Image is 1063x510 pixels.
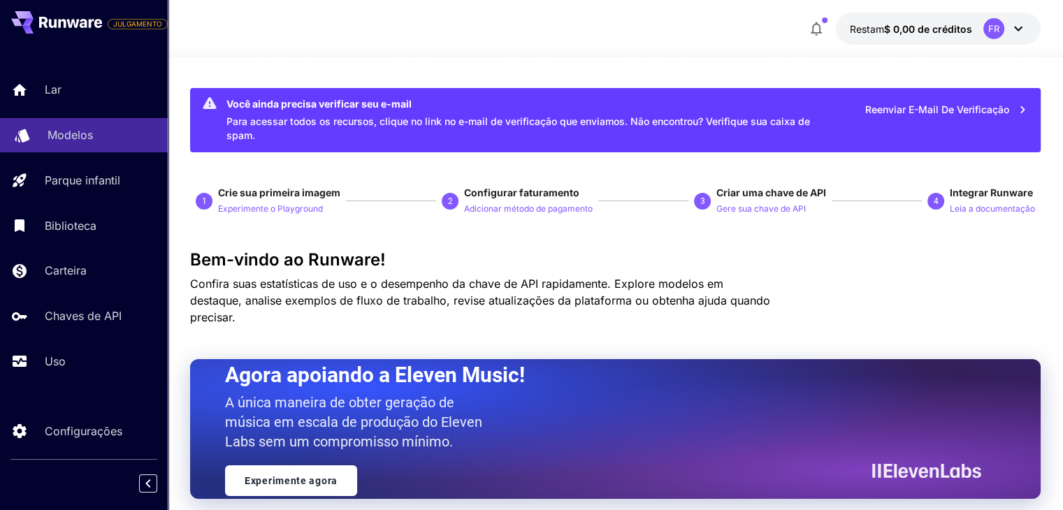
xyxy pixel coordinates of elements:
[190,249,386,270] font: Bem-vindo ao Runware!
[225,363,525,387] font: Agora apoiando a Eleven Music!
[988,23,999,34] font: FR
[139,474,157,493] button: Recolher barra lateral
[933,196,938,206] font: 4
[884,23,972,35] font: $ 0,00 de créditos
[113,20,162,28] font: JULGAMENTO
[218,200,323,217] button: Experimente o Playground
[45,263,87,277] font: Carteira
[464,203,593,214] font: Adicionar método de pagamento
[45,424,122,438] font: Configurações
[448,196,453,206] font: 2
[226,115,810,141] font: Para acessar todos os recursos, clique no link no e-mail de verificação que enviamos. Não encontr...
[950,200,1035,217] button: Leia a documentação
[202,196,207,206] font: 1
[150,471,168,496] div: Recolher barra lateral
[850,23,884,35] font: Restam
[225,465,357,496] a: Experimente agora
[716,203,806,214] font: Gere sua chave de API
[45,173,120,187] font: Parque infantil
[950,187,1033,198] font: Integrar Runware
[950,203,1035,214] font: Leia a documentação
[850,22,972,36] div: $ 0,00
[464,187,579,198] font: Configurar faturamento
[218,203,323,214] font: Experimente o Playground
[226,98,412,110] font: Você ainda precisa verificar seu e-mail
[865,103,1009,115] font: Reenviar e-mail de verificação
[464,200,593,217] button: Adicionar método de pagamento
[48,128,93,142] font: Modelos
[45,309,122,323] font: Chaves de API
[858,95,1035,124] button: Reenviar e-mail de verificação
[716,187,826,198] font: Criar uma chave de API
[45,219,96,233] font: Biblioteca
[245,475,338,486] font: Experimente agora
[716,200,806,217] button: Gere sua chave de API
[836,13,1041,45] button: $ 0,00FR
[700,196,705,206] font: 3
[225,394,482,450] font: A única maneira de obter geração de música em escala de produção do Eleven Labs sem um compromiss...
[45,82,62,96] font: Lar
[108,15,168,32] span: Adicione seu cartão de pagamento para habilitar a funcionalidade completa da plataforma.
[190,277,770,324] font: Confira suas estatísticas de uso e o desempenho da chave de API rapidamente. Explore modelos em d...
[45,354,66,368] font: Uso
[218,187,340,198] font: Crie sua primeira imagem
